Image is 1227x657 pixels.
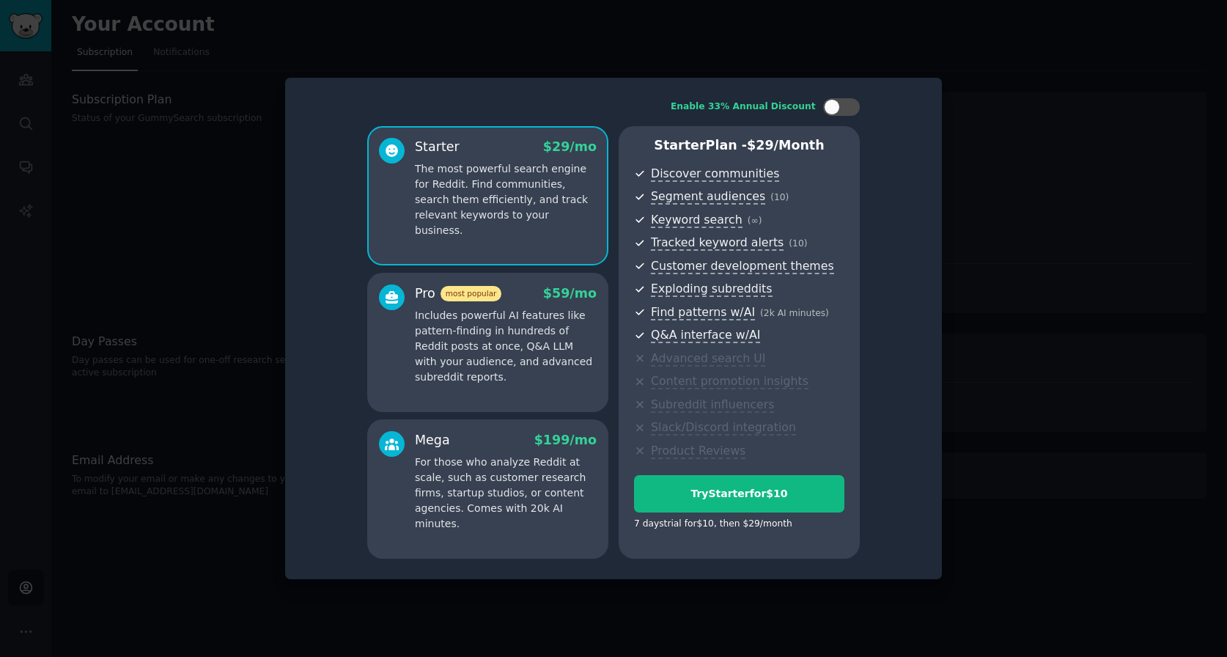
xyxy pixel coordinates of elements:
[634,136,844,155] p: Starter Plan -
[651,189,765,205] span: Segment audiences
[634,475,844,513] button: TryStarterfor$10
[543,286,597,301] span: $ 59 /mo
[651,374,808,389] span: Content promotion insights
[770,192,789,202] span: ( 10 )
[651,397,774,413] span: Subreddit influencers
[789,238,807,249] span: ( 10 )
[651,305,755,320] span: Find patterns w/AI
[651,235,784,251] span: Tracked keyword alerts
[671,100,816,114] div: Enable 33% Annual Discount
[651,166,779,182] span: Discover communities
[415,138,460,156] div: Starter
[415,285,501,303] div: Pro
[651,328,760,343] span: Q&A interface w/AI
[651,420,796,436] span: Slack/Discord integration
[543,139,597,154] span: $ 29 /mo
[651,259,834,274] span: Customer development themes
[748,216,762,226] span: ( ∞ )
[651,282,772,297] span: Exploding subreddits
[651,213,743,228] span: Keyword search
[634,518,792,531] div: 7 days trial for $10 , then $ 29 /month
[415,308,597,385] p: Includes powerful AI features like pattern-finding in hundreds of Reddit posts at once, Q&A LLM w...
[760,308,829,318] span: ( 2k AI minutes )
[635,486,844,502] div: Try Starter for $10
[534,433,597,447] span: $ 199 /mo
[651,351,765,367] span: Advanced search UI
[415,431,450,449] div: Mega
[651,444,745,459] span: Product Reviews
[415,161,597,238] p: The most powerful search engine for Reddit. Find communities, search them efficiently, and track ...
[415,455,597,532] p: For those who analyze Reddit at scale, such as customer research firms, startup studios, or conte...
[747,138,825,153] span: $ 29 /month
[441,286,502,301] span: most popular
